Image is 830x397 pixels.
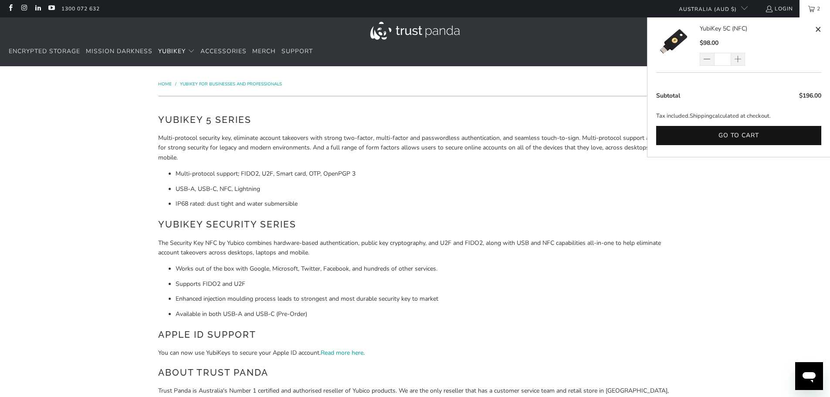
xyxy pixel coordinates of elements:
a: Trust Panda Australia on Instagram [20,5,27,12]
h2: About Trust Panda [158,366,672,380]
span: Mission Darkness [86,47,152,55]
a: Merch [252,41,276,62]
a: Trust Panda Australia on Facebook [7,5,14,12]
li: IP68 rated: dust tight and water submersible [176,199,672,209]
span: Home [158,81,172,87]
span: Subtotal [656,92,680,100]
a: Support [281,41,313,62]
a: YubiKey 5C (NFC) [656,24,700,66]
summary: YubiKey [158,41,195,62]
span: $98.00 [700,39,718,47]
a: 1300 072 632 [61,4,100,14]
p: Tax included. calculated at checkout. [656,112,821,121]
a: Trust Panda Australia on LinkedIn [34,5,41,12]
p: Multi-protocol security key, eliminate account takeovers with strong two-factor, multi-factor and... [158,133,672,163]
button: Go to cart [656,126,821,146]
span: Accessories [200,47,247,55]
a: Accessories [200,41,247,62]
h2: Apple ID Support [158,328,672,342]
a: Mission Darkness [86,41,152,62]
li: Supports FIDO2 and U2F [176,279,672,289]
li: Multi-protocol support; FIDO2, U2F, Smart card, OTP, OpenPGP 3 [176,169,672,179]
h2: YubiKey Security Series [158,217,672,231]
a: YubiKey 5C (NFC) [700,24,813,34]
span: / [175,81,176,87]
a: YubiKey for Businesses and Professionals [180,81,282,87]
span: Encrypted Storage [9,47,80,55]
a: Trust Panda Australia on YouTube [47,5,55,12]
a: Shipping [690,112,712,121]
p: The Security Key NFC by Yubico combines hardware-based authentication, public key cryptography, a... [158,238,672,258]
span: Support [281,47,313,55]
h2: YubiKey 5 Series [158,113,672,127]
li: Works out of the box with Google, Microsoft, Twitter, Facebook, and hundreds of other services. [176,264,672,274]
nav: Translation missing: en.navigation.header.main_nav [9,41,313,62]
li: Available in both USB-A and USB-C (Pre-Order) [176,309,672,319]
a: Home [158,81,173,87]
a: Login [765,4,793,14]
a: Encrypted Storage [9,41,80,62]
p: You can now use YubiKeys to secure your Apple ID account. . [158,348,672,358]
a: Read more here [321,349,363,357]
span: YubiKey [158,47,186,55]
img: Trust Panda Australia [370,22,460,40]
iframe: Button to launch messaging window [795,362,823,390]
li: Enhanced injection moulding process leads to strongest and most durable security key to market [176,294,672,304]
span: $196.00 [799,92,821,100]
span: Merch [252,47,276,55]
li: USB-A, USB-C, NFC, Lightning [176,184,672,194]
img: YubiKey 5C (NFC) [656,24,691,59]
